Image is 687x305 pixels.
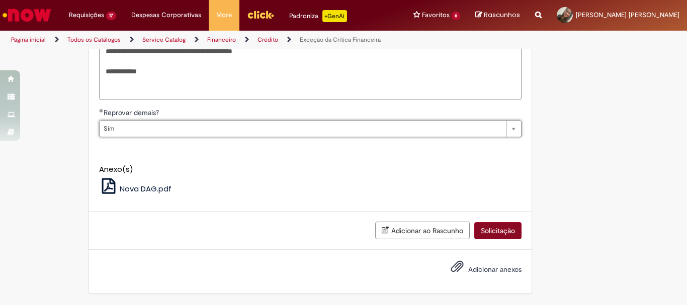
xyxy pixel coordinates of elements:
a: Todos os Catálogos [67,36,121,44]
img: click_logo_yellow_360x200.png [247,7,274,22]
a: Crédito [257,36,278,44]
textarea: Descrição [99,23,522,100]
span: Adicionar anexos [468,265,522,274]
span: Reprovar demais? [104,108,161,117]
a: Financeiro [207,36,236,44]
span: Nova DAG.pdf [120,183,171,194]
span: Sim [104,121,501,137]
h5: Anexo(s) [99,165,522,174]
img: ServiceNow [1,5,53,25]
button: Adicionar ao Rascunho [375,222,470,239]
span: Rascunhos [484,10,520,20]
a: Página inicial [11,36,46,44]
span: Favoritos [422,10,450,20]
a: Nova DAG.pdf [99,183,172,194]
div: Padroniza [289,10,347,22]
span: Despesas Corporativas [131,10,201,20]
span: Obrigatório Preenchido [99,109,104,113]
button: Adicionar anexos [448,257,466,280]
button: Solicitação [474,222,522,239]
a: Service Catalog [142,36,186,44]
ul: Trilhas de página [8,31,451,49]
a: Rascunhos [475,11,520,20]
a: Exceção da Crítica Financeira [300,36,381,44]
span: 17 [106,12,116,20]
span: Requisições [69,10,104,20]
span: [PERSON_NAME] [PERSON_NAME] [576,11,679,19]
span: More [216,10,232,20]
p: +GenAi [322,10,347,22]
span: 6 [452,12,460,20]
